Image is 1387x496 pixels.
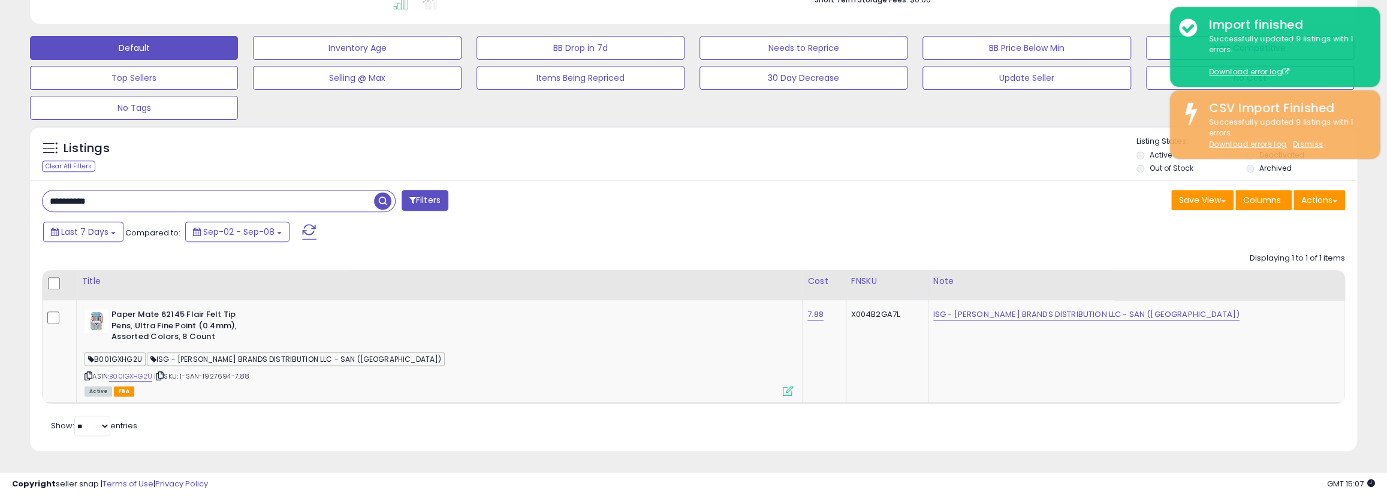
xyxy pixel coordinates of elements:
span: FBA [114,386,134,397]
button: Update Seller [922,66,1130,90]
button: BB Drop in 7d [477,36,685,60]
div: CSV Import Finished [1200,99,1371,117]
label: Archived [1259,163,1292,173]
div: Displaying 1 to 1 of 1 items [1250,253,1345,264]
button: Filters [402,190,448,211]
span: ISG - [PERSON_NAME] BRANDS DISTRIBUTION LLC - SAN ([GEOGRAPHIC_DATA]) [147,352,445,366]
button: Save View [1171,190,1234,210]
a: ISG - [PERSON_NAME] BRANDS DISTRIBUTION LLC - SAN ([GEOGRAPHIC_DATA]) [933,309,1240,320]
span: Columns [1243,194,1281,206]
div: Import finished [1200,16,1371,34]
span: All listings currently available for purchase on Amazon [85,386,112,397]
a: B001GXHG2U [109,371,152,382]
button: Top Sellers [30,66,238,90]
span: Last 7 Days [61,226,108,238]
span: 2025-09-16 15:07 GMT [1327,478,1375,489]
div: Note [933,275,1340,288]
a: Download errors log [1209,139,1286,149]
span: Compared to: [125,227,180,238]
button: Selling @ Max [253,66,461,90]
button: Non Competitive [1146,36,1354,60]
span: Sep-02 - Sep-08 [203,226,275,238]
div: Cost [807,275,841,288]
a: Terms of Use [102,478,153,489]
div: FNSKU [851,275,923,288]
div: Clear All Filters [42,161,95,172]
a: Privacy Policy [155,478,208,489]
button: No Tags [30,96,238,120]
div: seller snap | | [12,479,208,490]
button: Sep-02 - Sep-08 [185,222,290,242]
p: Listing States: [1136,136,1357,147]
b: Paper Mate 62145 Flair Felt Tip Pens, Ultra Fine Point (0.4mm), Assorted Colors, 8 Count [111,309,257,346]
img: 514P5gYZXJL._SL40_.jpg [85,309,108,333]
div: Successfully updated 9 listings with 1 errors. [1200,34,1371,78]
div: X004B2GA7L [851,309,919,320]
div: Successfully updated 9 listings with 1 errors. [1200,117,1371,150]
button: BB Price Below Min [922,36,1130,60]
span: B001GXHG2U [85,352,146,366]
button: Items Being Repriced [477,66,685,90]
h5: Listings [64,140,110,157]
label: Active [1150,150,1172,160]
u: Dismiss [1293,139,1323,149]
div: Title [82,275,797,288]
button: Actions [1293,190,1345,210]
button: Columns [1235,190,1292,210]
button: Needs to Reprice [699,36,907,60]
a: 7.88 [807,309,824,320]
button: Last 7 Days [43,222,123,242]
strong: Copyright [12,478,56,489]
a: Download error log [1209,66,1289,77]
span: Show: entries [51,420,137,431]
button: 30 Day Decrease [699,66,907,90]
label: Out of Stock [1150,163,1193,173]
button: No Cost [1146,66,1354,90]
span: | SKU: 1-SAN-1927694-7.88 [154,371,249,381]
button: Inventory Age [253,36,461,60]
div: ASIN: [85,309,793,395]
button: Default [30,36,238,60]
